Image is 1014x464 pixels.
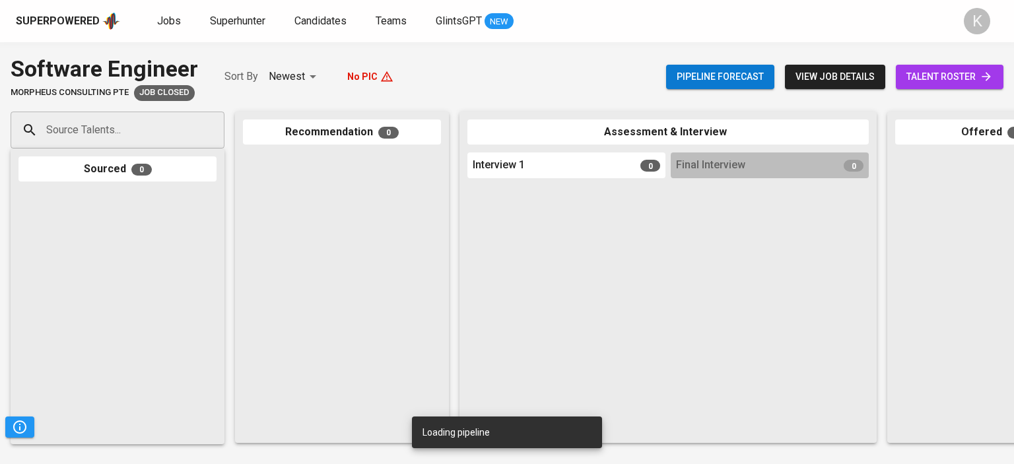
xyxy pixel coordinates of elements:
[436,13,514,30] a: GlintsGPT NEW
[217,129,220,131] button: Open
[134,85,195,101] div: Job closure caused by changes in client hiring plans
[294,13,349,30] a: Candidates
[157,15,181,27] span: Jobs
[376,15,407,27] span: Teams
[378,127,399,139] span: 0
[485,15,514,28] span: NEW
[294,15,347,27] span: Candidates
[5,416,34,438] button: Pipeline Triggers
[795,69,875,85] span: view job details
[436,15,482,27] span: GlintsGPT
[473,158,525,173] span: Interview 1
[347,70,378,83] p: No PIC
[676,158,745,173] span: Final Interview
[640,160,660,172] span: 0
[18,156,217,182] div: Sourced
[11,53,198,85] div: Software Engineer
[102,11,120,31] img: app logo
[666,65,774,89] button: Pipeline forecast
[785,65,885,89] button: view job details
[16,14,100,29] div: Superpowered
[243,119,441,145] div: Recommendation
[16,11,120,31] a: Superpoweredapp logo
[157,13,184,30] a: Jobs
[376,13,409,30] a: Teams
[224,69,258,84] p: Sort By
[269,69,305,84] p: Newest
[896,65,1003,89] a: talent roster
[210,13,268,30] a: Superhunter
[11,86,129,99] span: Morpheus Consulting Pte
[677,69,764,85] span: Pipeline forecast
[844,160,863,172] span: 0
[210,15,265,27] span: Superhunter
[906,69,993,85] span: talent roster
[269,65,321,89] div: Newest
[134,86,195,99] span: Job Closed
[131,164,152,176] span: 0
[467,119,869,145] div: Assessment & Interview
[964,8,990,34] div: K
[422,420,490,444] div: Loading pipeline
